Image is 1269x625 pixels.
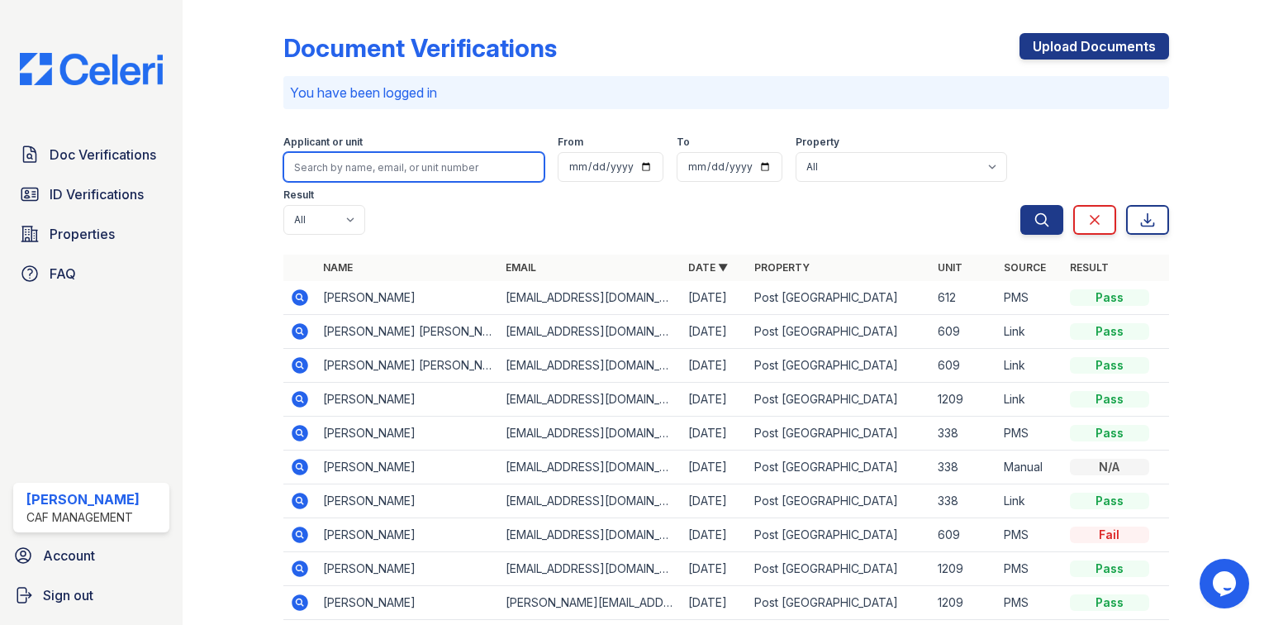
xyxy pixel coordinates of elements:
td: [DATE] [682,518,748,552]
td: [DATE] [682,349,748,383]
td: Link [997,349,1063,383]
td: [PERSON_NAME] [316,518,499,552]
div: N/A [1070,459,1149,475]
td: PMS [997,417,1063,451]
div: Pass [1070,323,1149,340]
td: 1209 [931,552,997,586]
iframe: chat widget [1200,559,1252,608]
p: You have been logged in [290,83,1162,103]
a: Result [1070,261,1109,274]
td: [PERSON_NAME] [316,383,499,417]
td: [EMAIL_ADDRESS][DOMAIN_NAME] [499,281,682,315]
span: Properties [50,224,115,244]
td: [PERSON_NAME] [316,417,499,451]
td: PMS [997,586,1063,620]
div: CAF Management [26,509,140,526]
td: [EMAIL_ADDRESS][DOMAIN_NAME] [499,552,682,586]
td: 338 [931,451,997,484]
td: [PERSON_NAME] [316,484,499,518]
td: 338 [931,417,997,451]
a: ID Verifications [13,178,169,211]
input: Search by name, email, or unit number [283,152,544,182]
td: [DATE] [682,315,748,349]
td: [DATE] [682,417,748,451]
td: [PERSON_NAME] [316,586,499,620]
label: Applicant or unit [283,136,363,149]
td: Post [GEOGRAPHIC_DATA] [748,451,930,484]
div: Pass [1070,425,1149,441]
a: FAQ [13,257,169,290]
td: [DATE] [682,484,748,518]
td: PMS [997,518,1063,552]
img: CE_Logo_Blue-a8612792a0a2168367f1c8372b55b34899dd931a85d93a1a3d3e32e68fde9ad4.png [7,53,176,85]
td: Link [997,315,1063,349]
td: Link [997,484,1063,518]
td: 609 [931,349,997,383]
td: [DATE] [682,281,748,315]
div: Pass [1070,357,1149,374]
td: [PERSON_NAME] [316,451,499,484]
a: Upload Documents [1019,33,1169,60]
td: Post [GEOGRAPHIC_DATA] [748,281,930,315]
td: 609 [931,518,997,552]
span: Account [43,546,95,565]
td: [PERSON_NAME] [PERSON_NAME] [316,315,499,349]
td: [EMAIL_ADDRESS][DOMAIN_NAME] [499,383,682,417]
label: Property [796,136,839,149]
td: 1209 [931,383,997,417]
td: Post [GEOGRAPHIC_DATA] [748,315,930,349]
td: [PERSON_NAME] [316,281,499,315]
a: Date ▼ [688,261,728,274]
td: [DATE] [682,552,748,586]
td: [EMAIL_ADDRESS][DOMAIN_NAME] [499,518,682,552]
div: Pass [1070,493,1149,509]
td: Post [GEOGRAPHIC_DATA] [748,518,930,552]
td: 609 [931,315,997,349]
td: Post [GEOGRAPHIC_DATA] [748,349,930,383]
td: [DATE] [682,586,748,620]
a: Account [7,539,176,572]
label: To [677,136,690,149]
a: Properties [13,217,169,250]
td: 1209 [931,586,997,620]
a: Email [506,261,536,274]
td: [EMAIL_ADDRESS][DOMAIN_NAME] [499,451,682,484]
td: Post [GEOGRAPHIC_DATA] [748,383,930,417]
a: Sign out [7,579,176,612]
td: [DATE] [682,383,748,417]
div: Pass [1070,594,1149,611]
div: Pass [1070,391,1149,408]
td: Link [997,383,1063,417]
span: Sign out [43,585,93,605]
div: Document Verifications [283,33,557,63]
td: 338 [931,484,997,518]
td: [EMAIL_ADDRESS][DOMAIN_NAME] [499,484,682,518]
td: Post [GEOGRAPHIC_DATA] [748,417,930,451]
a: Source [1004,261,1046,274]
div: [PERSON_NAME] [26,489,140,509]
span: FAQ [50,264,76,284]
a: Name [323,261,353,274]
td: [EMAIL_ADDRESS][DOMAIN_NAME] [499,417,682,451]
a: Unit [938,261,962,274]
td: [PERSON_NAME] [PERSON_NAME] [316,349,499,383]
td: PMS [997,552,1063,586]
span: Doc Verifications [50,145,156,165]
a: Doc Verifications [13,138,169,171]
td: Manual [997,451,1063,484]
td: Post [GEOGRAPHIC_DATA] [748,484,930,518]
td: [PERSON_NAME] [316,552,499,586]
td: [EMAIL_ADDRESS][DOMAIN_NAME] [499,349,682,383]
label: From [558,136,583,149]
td: [EMAIL_ADDRESS][DOMAIN_NAME] [499,315,682,349]
td: PMS [997,281,1063,315]
td: 612 [931,281,997,315]
span: ID Verifications [50,184,144,204]
td: Post [GEOGRAPHIC_DATA] [748,552,930,586]
td: Post [GEOGRAPHIC_DATA] [748,586,930,620]
div: Fail [1070,527,1149,543]
label: Result [283,188,314,202]
div: Pass [1070,561,1149,577]
a: Property [754,261,810,274]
